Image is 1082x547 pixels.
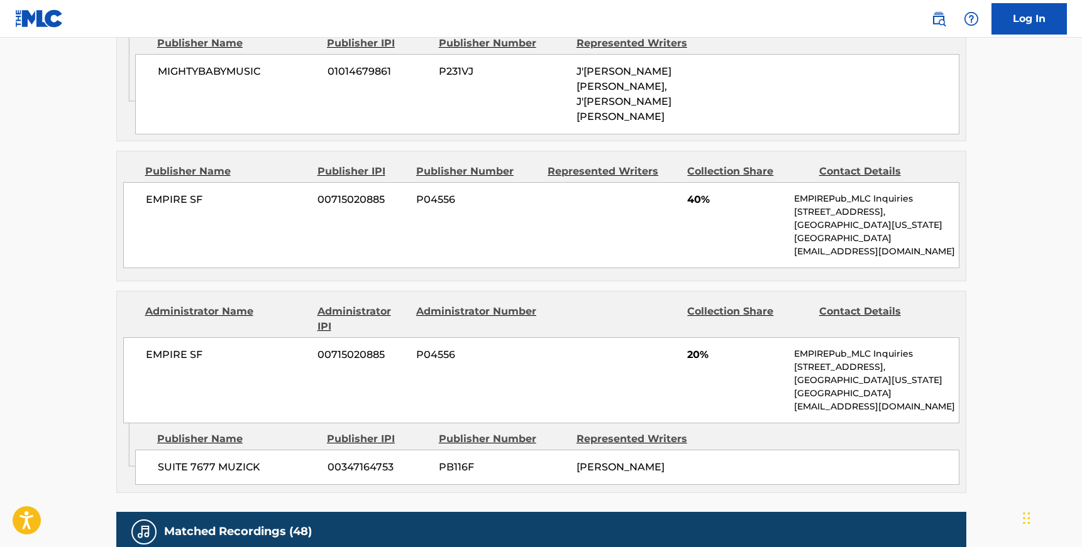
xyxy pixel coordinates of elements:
[991,3,1067,35] a: Log In
[146,192,309,207] span: EMPIRE SF
[146,347,309,362] span: EMPIRE SF
[794,360,958,374] p: [STREET_ADDRESS],
[687,164,809,179] div: Collection Share
[687,192,785,207] span: 40%
[317,304,407,334] div: Administrator IPI
[931,11,946,26] img: search
[1023,499,1030,537] div: Drag
[416,164,538,179] div: Publisher Number
[926,6,951,31] a: Public Search
[1019,487,1082,547] iframe: Chat Widget
[416,304,538,334] div: Administrator Number
[577,431,705,447] div: Represented Writers
[136,524,152,539] img: Matched Recordings
[317,192,407,207] span: 00715020885
[794,219,958,232] p: [GEOGRAPHIC_DATA][US_STATE]
[794,192,958,205] p: EMPIREPub_MLC Inquiries
[158,460,318,475] span: SUITE 7677 MUZICK
[439,64,567,79] span: P231VJ
[327,431,429,447] div: Publisher IPI
[794,205,958,219] p: [STREET_ADDRESS],
[164,524,312,539] h5: Matched Recordings (48)
[794,347,958,360] p: EMPIREPub_MLC Inquiries
[317,347,407,362] span: 00715020885
[15,9,63,28] img: MLC Logo
[687,347,785,362] span: 20%
[328,64,429,79] span: 01014679861
[794,374,958,387] p: [GEOGRAPHIC_DATA][US_STATE]
[687,304,809,334] div: Collection Share
[964,11,979,26] img: help
[794,387,958,400] p: [GEOGRAPHIC_DATA]
[794,232,958,245] p: [GEOGRAPHIC_DATA]
[819,304,941,334] div: Contact Details
[439,431,567,447] div: Publisher Number
[577,36,705,51] div: Represented Writers
[959,6,984,31] div: Help
[145,164,308,179] div: Publisher Name
[577,65,671,122] span: J'[PERSON_NAME] [PERSON_NAME], J'[PERSON_NAME] [PERSON_NAME]
[416,347,538,362] span: P04556
[157,431,317,447] div: Publisher Name
[794,400,958,413] p: [EMAIL_ADDRESS][DOMAIN_NAME]
[439,36,567,51] div: Publisher Number
[327,36,429,51] div: Publisher IPI
[328,460,429,475] span: 00347164753
[819,164,941,179] div: Contact Details
[439,460,567,475] span: PB116F
[577,461,665,473] span: [PERSON_NAME]
[416,192,538,207] span: P04556
[157,36,317,51] div: Publisher Name
[317,164,407,179] div: Publisher IPI
[158,64,318,79] span: MIGHTYBABYMUSIC
[794,245,958,258] p: [EMAIL_ADDRESS][DOMAIN_NAME]
[145,304,308,334] div: Administrator Name
[548,164,678,179] div: Represented Writers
